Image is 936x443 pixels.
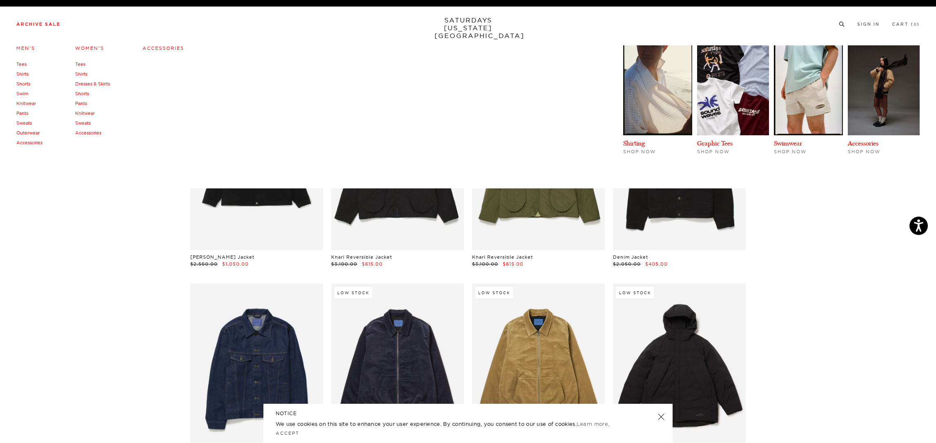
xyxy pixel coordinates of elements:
[75,130,101,136] a: Accessories
[75,91,89,96] a: Shorts
[276,420,631,428] p: We use cookies on this site to enhance your user experience. By continuing, you consent to our us...
[616,287,654,298] div: Low Stock
[75,110,95,116] a: Knitwear
[362,261,383,267] span: $615.00
[16,61,27,67] a: Tees
[143,45,184,51] a: Accessories
[16,45,35,51] a: Men's
[613,254,648,260] a: Denim Jacket
[613,261,641,267] span: $2,050.00
[190,254,254,260] a: [PERSON_NAME] Jacket
[276,430,299,436] a: Accept
[435,16,502,40] a: SATURDAYS[US_STATE][GEOGRAPHIC_DATA]
[623,139,645,147] a: Shirting
[331,261,357,267] span: $3,100.00
[472,261,498,267] span: $3,100.00
[475,287,513,298] div: Low Stock
[892,22,920,27] a: Cart (0)
[645,261,668,267] span: $405.00
[16,140,42,145] a: Accessories
[16,110,28,116] a: Pants
[16,22,60,27] a: Archive Sale
[16,101,36,106] a: Knitwear
[914,23,917,27] small: 0
[16,120,32,126] a: Sweats
[75,120,91,126] a: Sweats
[774,139,802,147] a: Swimwear
[75,45,104,51] a: Women's
[16,91,28,96] a: Swim
[16,71,29,77] a: Shirts
[222,261,249,267] span: $1,050.00
[75,101,87,106] a: Pants
[16,130,40,136] a: Outerwear
[190,261,218,267] span: $2,550.00
[472,254,533,260] a: Khari Reversible Jacket
[75,81,110,87] a: Dresses & Skirts
[75,71,87,77] a: Shirts
[697,139,733,147] a: Graphic Tees
[276,410,660,417] h5: NOTICE
[16,81,30,87] a: Shorts
[848,139,878,147] a: Accessories
[857,22,880,27] a: Sign In
[331,254,392,260] a: Khari Reversible Jacket
[334,287,372,298] div: Low Stock
[577,421,608,427] a: Learn more
[503,261,524,267] span: $615.00
[75,61,85,67] a: Tees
